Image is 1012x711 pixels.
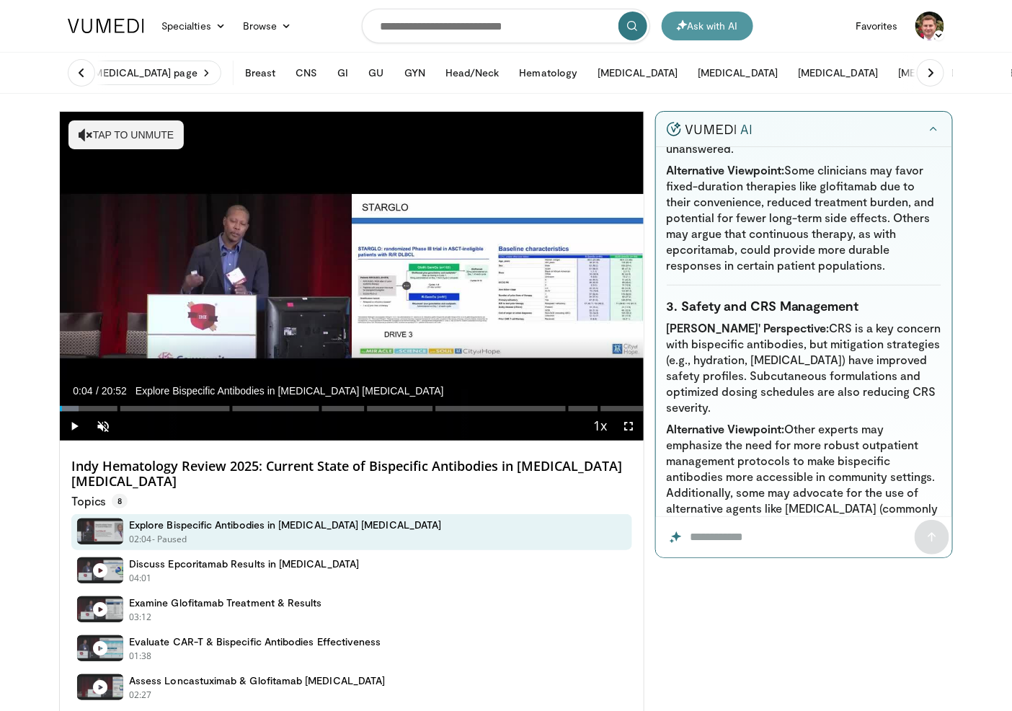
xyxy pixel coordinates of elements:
button: Fullscreen [615,412,644,441]
a: Visit [MEDICAL_DATA] page [59,61,221,85]
span: 20:52 [102,385,127,397]
button: GU [360,58,393,87]
a: Browse [234,12,301,40]
span: 0:04 [73,385,92,397]
p: 04:01 [129,572,152,585]
button: GI [329,58,357,87]
button: [MEDICAL_DATA] [689,58,786,87]
button: GYN [396,58,434,87]
button: Head/Neck [437,58,508,87]
button: Breast [236,58,284,87]
button: Playback Rate [586,412,615,441]
p: 02:04 [129,533,152,546]
h4: Indy Hematology Review 2025: Current State of Bispecific Antibodies in [MEDICAL_DATA] [MEDICAL_DATA] [71,459,632,490]
li: CRS is a key concern with bispecific antibodies, but mitigation strategies (e.g., hydration, [MED... [667,320,941,415]
p: Topics [71,494,128,508]
img: vumedi-ai-logo.v2.svg [667,122,752,136]
button: Play [60,412,89,441]
h4: Examine Glofitamab Treatment & Results [129,596,322,609]
button: CNS [287,58,326,87]
button: Tap to unmute [68,120,184,149]
div: Progress Bar [60,406,644,412]
li: Other experts may emphasize the need for more robust outpatient management protocols to make bisp... [667,421,941,548]
h4: Explore Bispecific Antibodies in [MEDICAL_DATA] [MEDICAL_DATA] [129,518,441,531]
h4: Discuss Epcoritamab Results in [MEDICAL_DATA] [129,557,359,570]
button: [MEDICAL_DATA] [889,58,987,87]
button: Hematology [511,58,587,87]
a: Favorites [847,12,907,40]
span: Explore Bispecific Antibodies in [MEDICAL_DATA] [MEDICAL_DATA] [136,384,444,397]
span: 8 [112,494,128,508]
p: 01:38 [129,650,152,663]
strong: Alternative Viewpoint: [667,422,785,436]
h4: Evaluate CAR-T & Bispecific Antibodies Effectiveness [129,635,381,648]
p: 03:12 [129,611,152,624]
button: Ask with AI [662,12,753,40]
button: [MEDICAL_DATA] [589,58,686,87]
input: Search topics, interventions [362,9,650,43]
button: [MEDICAL_DATA] [789,58,887,87]
p: - Paused [152,533,187,546]
span: / [96,385,99,397]
strong: 3. Safety and CRS Management [667,298,858,314]
h4: Assess Loncastuximab & Glofitamab [MEDICAL_DATA] [129,674,385,687]
input: Question for the AI [656,517,952,557]
strong: Alternative Viewpoint: [667,163,785,177]
img: Avatar [915,12,944,40]
img: VuMedi Logo [68,19,144,33]
a: Specialties [153,12,234,40]
p: 02:27 [129,689,152,702]
strong: [PERSON_NAME]' Perspective: [667,321,830,335]
li: Some clinicians may favor fixed-duration therapies like glofitamab due to their convenience, redu... [667,162,941,273]
button: Unmute [89,412,117,441]
video-js: Video Player [60,112,644,441]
